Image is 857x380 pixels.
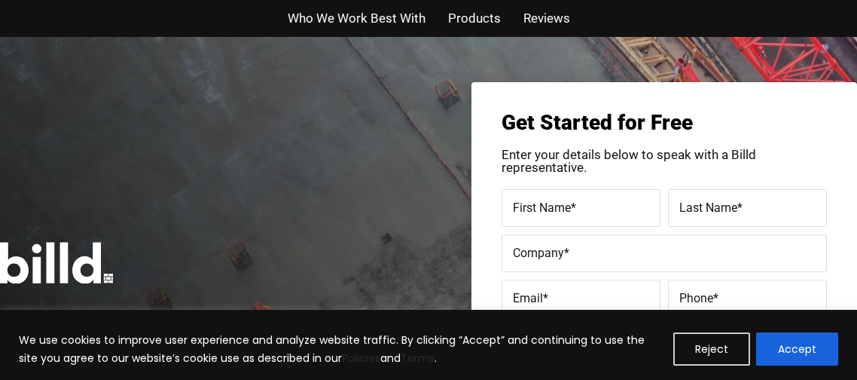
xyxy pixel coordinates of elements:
span: First Name [513,200,571,214]
a: Products [448,8,501,29]
a: Terms [401,351,435,366]
p: Enter your details below to speak with a Billd representative. [502,149,827,174]
a: Policies [342,351,380,366]
h3: Get Started for Free [502,112,827,133]
p: We use cookies to improve user experience and analyze website traffic. By clicking “Accept” and c... [19,331,662,367]
a: Who We Work Best With [288,8,425,29]
span: Email [513,290,543,305]
button: Accept [756,332,838,366]
a: Reviews [523,8,570,29]
span: Last Name [679,200,737,214]
span: Company [513,245,564,259]
button: Reject [673,332,750,366]
span: Phone [679,290,713,305]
